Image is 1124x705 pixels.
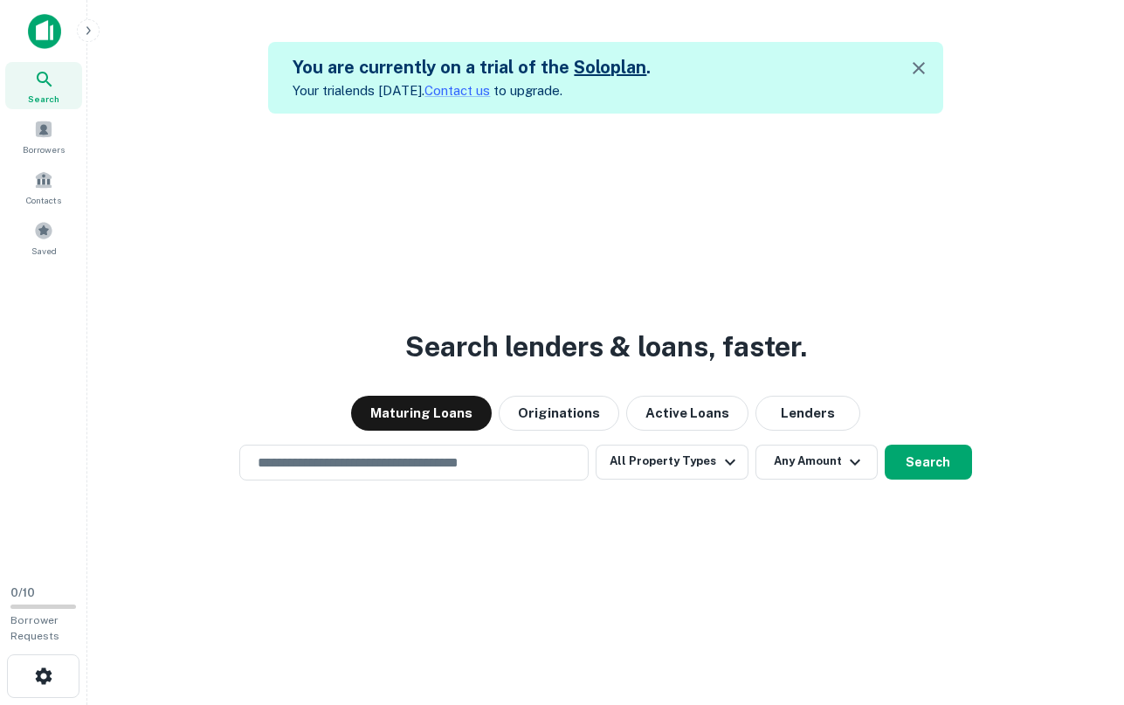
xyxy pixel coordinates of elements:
[23,142,65,156] span: Borrowers
[424,83,490,98] a: Contact us
[5,113,82,160] a: Borrowers
[293,80,651,101] p: Your trial ends [DATE]. to upgrade.
[31,244,57,258] span: Saved
[293,54,651,80] h5: You are currently on a trial of the .
[755,445,878,480] button: Any Amount
[10,614,59,642] span: Borrower Requests
[351,396,492,431] button: Maturing Loans
[405,326,807,368] h3: Search lenders & loans, faster.
[28,14,61,49] img: capitalize-icon.png
[10,586,35,599] span: 0 / 10
[28,92,59,106] span: Search
[499,396,619,431] button: Originations
[1037,565,1124,649] iframe: Chat Widget
[885,445,972,480] button: Search
[5,163,82,211] a: Contacts
[626,396,748,431] button: Active Loans
[5,214,82,261] a: Saved
[5,62,82,109] a: Search
[26,193,61,207] span: Contacts
[596,445,748,480] button: All Property Types
[755,396,860,431] button: Lenders
[574,57,646,78] a: Soloplan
